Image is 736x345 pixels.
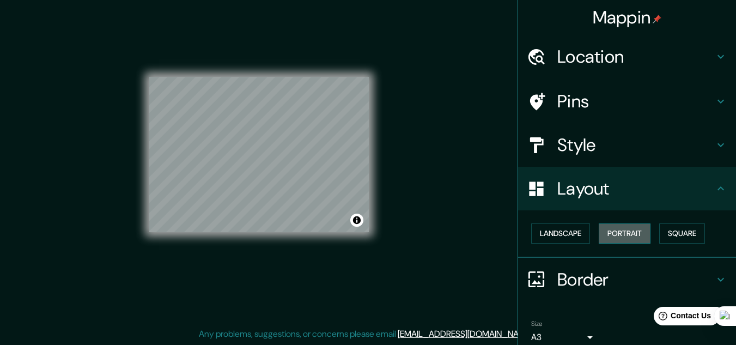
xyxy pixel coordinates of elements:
[518,123,736,167] div: Style
[653,15,661,23] img: pin-icon.png
[199,328,534,341] p: Any problems, suggestions, or concerns please email .
[518,80,736,123] div: Pins
[398,328,532,340] a: [EMAIL_ADDRESS][DOMAIN_NAME]
[518,35,736,78] div: Location
[557,90,714,112] h4: Pins
[149,77,369,232] canvas: Map
[593,7,662,28] h4: Mappin
[531,223,590,244] button: Landscape
[557,178,714,199] h4: Layout
[557,46,714,68] h4: Location
[659,223,705,244] button: Square
[531,319,543,328] label: Size
[639,302,724,333] iframe: Help widget launcher
[557,269,714,290] h4: Border
[518,258,736,301] div: Border
[518,167,736,210] div: Layout
[350,214,363,227] button: Toggle attribution
[599,223,650,244] button: Portrait
[557,134,714,156] h4: Style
